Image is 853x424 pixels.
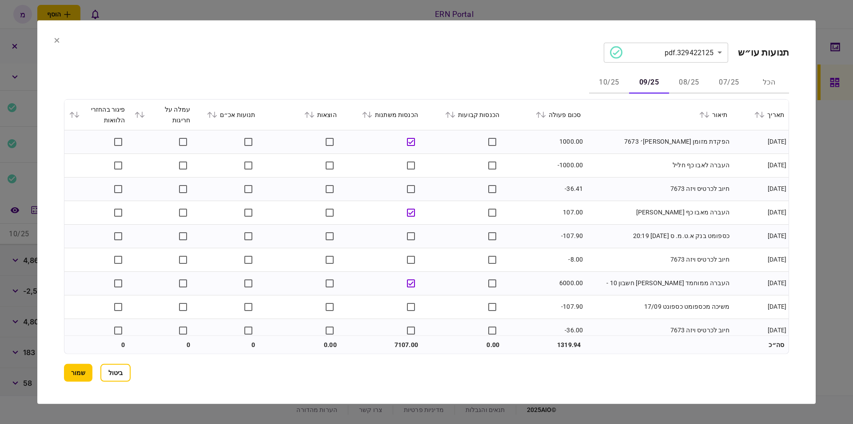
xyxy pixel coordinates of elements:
td: העברה ממוחמד [PERSON_NAME] חשבון 10 - [585,271,732,295]
td: -36.00 [504,319,585,342]
td: חיוב לכרטיס ויזה 7673 [585,319,732,342]
td: 7107.00 [341,336,423,354]
td: 107.00 [504,201,585,224]
td: 0.00 [423,336,504,354]
td: [DATE] [732,271,789,295]
button: 07/25 [709,72,749,93]
td: 6000.00 [504,271,585,295]
td: [DATE] [732,130,789,153]
td: [DATE] [732,248,789,271]
td: -1000.00 [504,153,585,177]
div: הכנסות משתנות [346,109,418,120]
td: [DATE] [732,224,789,248]
div: תנועות אכ״ם [199,109,255,120]
button: ביטול [100,364,131,382]
button: 10/25 [589,72,629,93]
td: -107.90 [504,224,585,248]
td: 0 [130,336,195,354]
td: -8.00 [504,248,585,271]
button: שמור [64,364,92,382]
td: כספומט בנק א.ט.מ. ס [DATE] 20:19 [585,224,732,248]
td: חיוב לכרטיס ויזה 7673 [585,248,732,271]
td: משיכה מכספומט כספונט 17/09 [585,295,732,319]
td: סה״כ [732,336,789,354]
div: סכום פעולה [508,109,581,120]
td: חיוב לכרטיס ויזה 7673 [585,177,732,201]
td: [DATE] [732,295,789,319]
div: תיאור [590,109,727,120]
div: תאריך [736,109,784,120]
div: הכנסות קבועות [427,109,499,120]
td: 1000.00 [504,130,585,153]
div: עמלה על חריגות [134,104,191,125]
td: העברה לאבו כף חליל [585,153,732,177]
td: 1319.94 [504,336,585,354]
td: 0 [64,336,130,354]
td: העברה מאבו כף [PERSON_NAME] [585,201,732,224]
td: [DATE] [732,153,789,177]
td: [DATE] [732,201,789,224]
div: הוצאות [264,109,337,120]
div: 329422125.pdf [610,46,714,59]
td: -36.41 [504,177,585,201]
td: [DATE] [732,177,789,201]
button: 08/25 [669,72,709,93]
button: הכל [749,72,789,93]
td: הפקדת מזומן [PERSON_NAME]׳ 7673 [585,130,732,153]
td: 0.00 [260,336,341,354]
td: [DATE] [732,319,789,342]
td: 0 [195,336,260,354]
h2: תנועות עו״ש [738,47,789,58]
td: -107.90 [504,295,585,319]
button: 09/25 [629,72,669,93]
div: פיגור בהחזרי הלוואות [69,104,125,125]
